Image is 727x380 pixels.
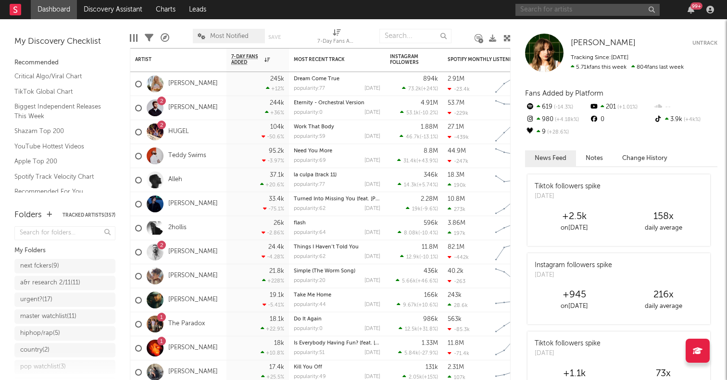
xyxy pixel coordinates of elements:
[491,192,534,216] svg: Chart title
[210,33,249,39] span: Most Notified
[294,196,414,202] a: Turned Into Missing You (feat. [PERSON_NAME])
[491,72,534,96] svg: Chart title
[14,172,106,182] a: Spotify Track Velocity Chart
[364,350,380,355] div: [DATE]
[448,148,466,154] div: 44.9M
[14,226,115,240] input: Search for folders...
[398,230,438,236] div: ( )
[571,38,636,48] a: [PERSON_NAME]
[14,57,115,69] div: Recommended
[135,57,207,62] div: Artist
[294,302,326,307] div: popularity: 44
[294,124,380,130] div: Work That Body
[168,200,218,208] a: [PERSON_NAME]
[525,101,589,113] div: 619
[424,148,438,154] div: 8.8M
[397,302,438,308] div: ( )
[14,101,106,121] a: Biggest Independent Releases This Week
[14,360,115,374] a: pop watchlist(3)
[294,365,380,370] div: Kill You Off
[448,134,469,140] div: -439k
[14,245,115,257] div: My Folders
[613,150,677,166] button: Change History
[20,311,76,322] div: master watchlist ( 11 )
[571,39,636,47] span: [PERSON_NAME]
[404,351,418,356] span: 5.84k
[403,159,416,164] span: 31.4k
[491,264,534,288] svg: Chart title
[294,245,380,250] div: Things I Haven’t Told You
[168,272,218,280] a: [PERSON_NAME]
[262,230,284,236] div: -2.86 %
[168,368,218,376] a: [PERSON_NAME]
[294,221,306,226] a: flash
[294,182,325,187] div: popularity: 77
[270,316,284,322] div: 18.1k
[418,183,437,188] span: +5.74 %
[404,183,417,188] span: 14.3k
[448,230,465,236] div: 197k
[63,213,115,218] button: Tracked Artists(357)
[294,317,380,322] div: Do It Again
[400,134,438,140] div: ( )
[424,268,438,274] div: 436k
[294,341,380,346] div: Is Everybody Having Fun? (feat. rhys from the sticks) - bullet tooth Remix
[294,230,326,235] div: popularity: 64
[421,100,438,106] div: 4.91M
[535,192,601,201] div: [DATE]
[530,301,619,312] div: on [DATE]
[14,141,106,152] a: YouTube Hottest Videos
[448,350,469,356] div: -71.4k
[448,124,464,130] div: 27.1M
[448,206,465,212] div: 273k
[448,76,464,82] div: 2.91M
[491,336,534,360] svg: Chart title
[20,294,52,306] div: urgent? ( 17 )
[426,364,438,370] div: 131k
[421,124,438,130] div: 1.88M
[270,292,284,298] div: 19.1k
[294,374,326,380] div: popularity: 49
[404,231,418,236] span: 8.08k
[364,134,380,139] div: [DATE]
[515,4,660,16] input: Search for artists
[406,135,420,140] span: 46.7k
[448,172,464,178] div: 18.3M
[364,302,380,307] div: [DATE]
[14,343,115,357] a: country(2)
[263,206,284,212] div: -75.1 %
[294,148,380,154] div: Need You More
[262,254,284,260] div: -4.28 %
[294,269,355,274] a: Simple (The Worm Song)
[491,312,534,336] svg: Chart title
[14,36,115,48] div: My Discovery Checklist
[553,117,579,123] span: +4.18k %
[294,317,322,322] a: Do It Again
[364,374,380,380] div: [DATE]
[364,206,380,211] div: [DATE]
[419,327,437,332] span: +31.8 %
[294,254,326,259] div: popularity: 62
[448,292,462,298] div: 243k
[262,158,284,164] div: -3.97 %
[261,326,284,332] div: +22.9 %
[14,276,115,290] a: a&r research 2/11(11)
[294,158,326,163] div: popularity: 69
[688,6,694,13] button: 99+
[525,150,576,166] button: News Feed
[14,86,106,97] a: TikTok Global Chart
[448,268,464,274] div: 40.2k
[294,76,339,82] a: Dream Come True
[546,130,569,135] span: +28.6 %
[448,254,469,260] div: -442k
[422,340,438,346] div: 1.33M
[491,216,534,240] svg: Chart title
[535,349,601,358] div: [DATE]
[448,326,470,332] div: -85.3k
[406,110,419,116] span: 53.1k
[168,176,182,184] a: Alleh
[294,76,380,82] div: Dream Come True
[14,209,42,221] div: Folders
[274,220,284,226] div: 26k
[402,86,438,92] div: ( )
